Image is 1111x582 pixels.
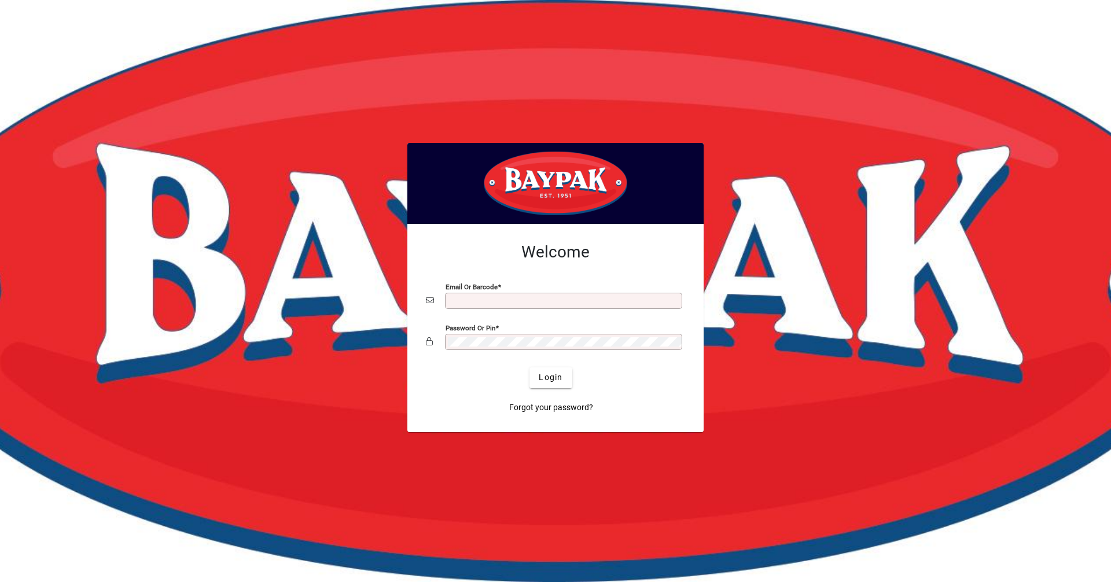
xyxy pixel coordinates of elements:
[539,371,562,384] span: Login
[446,323,495,331] mat-label: Password or Pin
[529,367,572,388] button: Login
[505,397,598,418] a: Forgot your password?
[446,282,498,290] mat-label: Email or Barcode
[426,242,685,262] h2: Welcome
[509,401,593,414] span: Forgot your password?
